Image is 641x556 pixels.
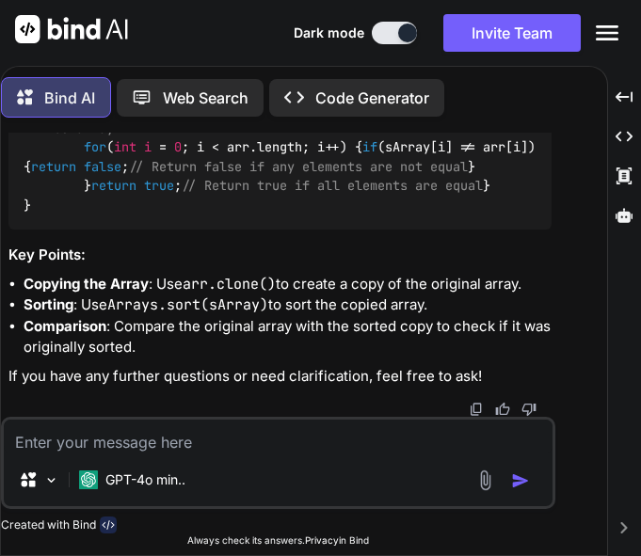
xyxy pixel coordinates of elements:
[91,178,136,195] span: return
[144,178,174,195] span: true
[182,178,483,195] span: // Return true if all elements are equal
[294,24,364,42] span: Dark mode
[24,295,73,313] strong: Sorting
[15,15,128,43] img: Bind AI
[474,469,496,491] img: attachment
[114,139,136,156] span: int
[362,139,377,156] span: if
[84,158,121,175] span: false
[129,158,468,175] span: // Return false if any elements are not equal
[100,516,117,533] img: bind-logo
[105,470,185,489] p: GPT-4o min..
[8,245,552,266] h3: Key Points:
[469,402,484,417] img: copy
[144,139,152,156] span: i
[183,275,276,294] code: arr.clone()
[1,533,555,548] p: Always check its answers. in Bind
[174,139,182,156] span: 0
[511,471,530,490] img: icon
[8,366,552,388] p: If you have any further questions or need clarification, feel free to ask!
[443,14,581,52] button: Invite Team
[521,402,537,417] img: dislike
[24,316,552,358] li: : Compare the original array with the sorted copy to check if it was originally sorted.
[495,402,510,417] img: like
[305,534,339,546] span: Privacy
[315,87,429,109] p: Code Generator
[43,472,59,488] img: Pick Models
[24,317,106,335] strong: Comparison
[79,470,98,489] img: GPT-4o mini
[163,87,248,109] p: Web Search
[24,274,552,295] li: : Use to create a copy of the original array.
[1,517,96,532] p: Created with Bind
[107,295,268,314] code: Arrays.sort(sArray)
[31,158,76,175] span: return
[44,87,95,109] p: Bind AI
[24,294,552,316] li: : Use to sort the copied array.
[24,275,149,293] strong: Copying the Array
[159,139,167,156] span: =
[84,139,106,156] span: for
